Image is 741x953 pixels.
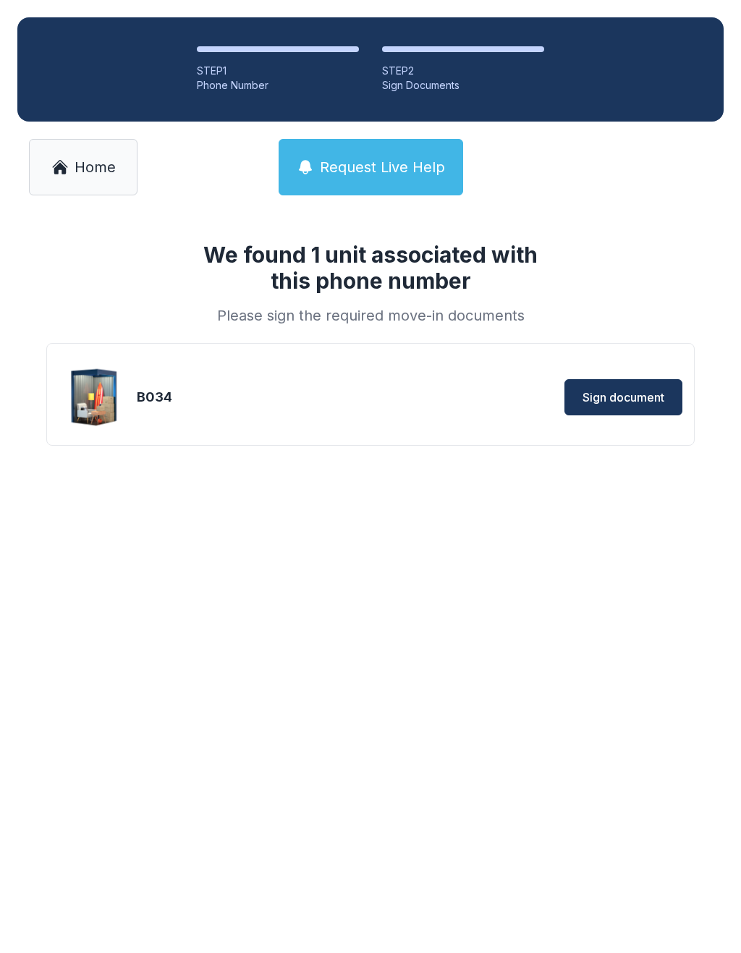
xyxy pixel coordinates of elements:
div: STEP 1 [197,64,359,78]
span: Request Live Help [320,157,445,177]
span: Sign document [583,389,664,406]
div: B034 [137,387,423,407]
span: Home [75,157,116,177]
div: Sign Documents [382,78,544,93]
div: Please sign the required move-in documents [185,305,556,326]
h1: We found 1 unit associated with this phone number [185,242,556,294]
div: Phone Number [197,78,359,93]
div: STEP 2 [382,64,544,78]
